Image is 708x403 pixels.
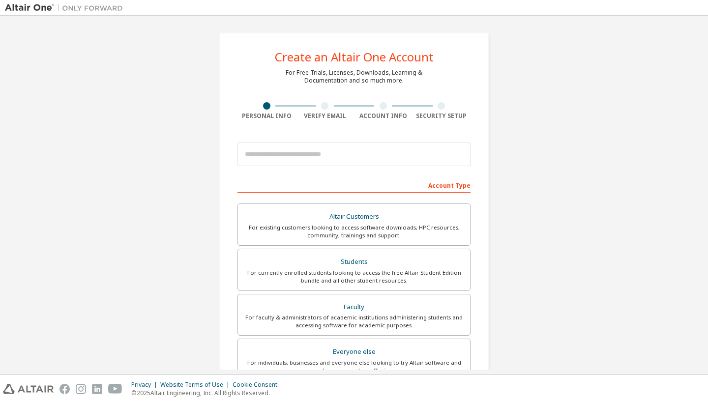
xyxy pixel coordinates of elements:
[244,314,464,329] div: For faculty & administrators of academic institutions administering students and accessing softwa...
[244,269,464,285] div: For currently enrolled students looking to access the free Altair Student Edition bundle and all ...
[413,112,471,120] div: Security Setup
[296,112,354,120] div: Verify Email
[160,381,233,389] div: Website Terms of Use
[354,112,413,120] div: Account Info
[244,255,464,269] div: Students
[237,177,471,193] div: Account Type
[244,224,464,239] div: For existing customers looking to access software downloads, HPC resources, community, trainings ...
[131,389,283,397] p: © 2025 Altair Engineering, Inc. All Rights Reserved.
[275,51,434,63] div: Create an Altair One Account
[244,210,464,224] div: Altair Customers
[92,384,102,394] img: linkedin.svg
[76,384,86,394] img: instagram.svg
[286,69,422,85] div: For Free Trials, Licenses, Downloads, Learning & Documentation and so much more.
[244,300,464,314] div: Faculty
[131,381,160,389] div: Privacy
[237,112,296,120] div: Personal Info
[3,384,54,394] img: altair_logo.svg
[5,3,128,13] img: Altair One
[108,384,122,394] img: youtube.svg
[233,381,283,389] div: Cookie Consent
[244,359,464,374] div: For individuals, businesses and everyone else looking to try Altair software and explore our prod...
[244,345,464,359] div: Everyone else
[59,384,70,394] img: facebook.svg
